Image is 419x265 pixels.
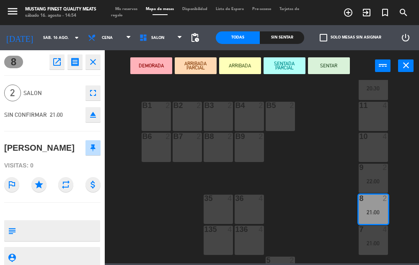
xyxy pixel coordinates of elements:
[25,6,96,13] div: Mustang Finest Quality Meats
[290,102,295,109] div: 2
[228,226,233,233] div: 4
[383,133,388,140] div: 4
[343,8,353,18] i: add_circle_outline
[7,253,16,262] i: person_pin
[359,209,388,215] div: 21:00
[362,8,372,18] i: exit_to_app
[216,31,260,44] div: Todas
[398,59,414,72] button: close
[70,57,80,67] i: receipt
[85,177,101,192] i: attach_money
[23,88,81,98] span: SALON
[178,7,212,11] span: Disponibilidad
[320,34,381,41] label: Solo mesas sin asignar
[383,226,388,233] div: 4
[228,102,233,109] div: 2
[398,8,409,18] i: search
[58,177,73,192] i: repeat
[52,57,62,67] i: open_in_new
[320,34,327,41] span: check_box_outline_blank
[219,57,261,74] button: ARRIBADA
[383,102,388,109] div: 4
[4,111,47,118] span: SIN CONFIRMAR
[7,226,16,235] i: subject
[228,133,233,140] div: 2
[50,111,63,118] span: 21:00
[49,54,65,69] button: open_in_new
[259,195,264,202] div: 4
[212,7,248,11] span: Lista de Espera
[401,60,411,70] i: close
[308,57,350,74] button: SENTAR
[264,57,305,74] button: SENTADA PARCIAL
[130,57,172,74] button: DEMORADA
[401,33,411,43] i: power_settings_new
[4,158,101,173] div: Visitas: 0
[190,33,200,43] span: pending_actions
[166,102,171,109] div: 2
[259,133,264,140] div: 2
[88,57,98,67] i: close
[166,133,171,140] div: 2
[259,102,264,109] div: 2
[4,141,75,155] div: [PERSON_NAME]
[197,102,202,109] div: 2
[359,85,388,91] div: 20:30
[111,7,142,11] span: Mis reservas
[67,54,83,69] button: receipt
[151,36,164,40] span: SALON
[4,177,19,192] i: outlined_flag
[259,226,264,233] div: 4
[85,85,101,100] button: fullscreen
[85,54,101,69] button: close
[175,57,217,74] button: ARRIBADA PARCIAL
[383,195,388,202] div: 2
[228,195,233,202] div: 4
[248,7,275,11] span: Pre-acceso
[197,133,202,140] div: 2
[6,5,19,20] button: menu
[383,164,388,171] div: 2
[378,60,388,70] i: power_input
[380,8,390,18] i: turned_in_not
[359,240,388,246] div: 21:00
[88,88,98,98] i: fullscreen
[102,36,113,40] span: Cena
[290,257,295,264] div: 2
[4,56,23,68] span: 8
[31,177,47,192] i: star
[260,31,304,44] div: Sin sentar
[142,7,178,11] span: Mapa de mesas
[72,33,82,43] i: arrow_drop_down
[359,178,388,184] div: 22:00
[4,85,21,101] span: 2
[6,5,19,18] i: menu
[375,59,391,72] button: power_input
[88,110,98,120] i: eject
[85,107,101,122] button: eject
[25,13,96,19] div: sábado 16. agosto - 14:54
